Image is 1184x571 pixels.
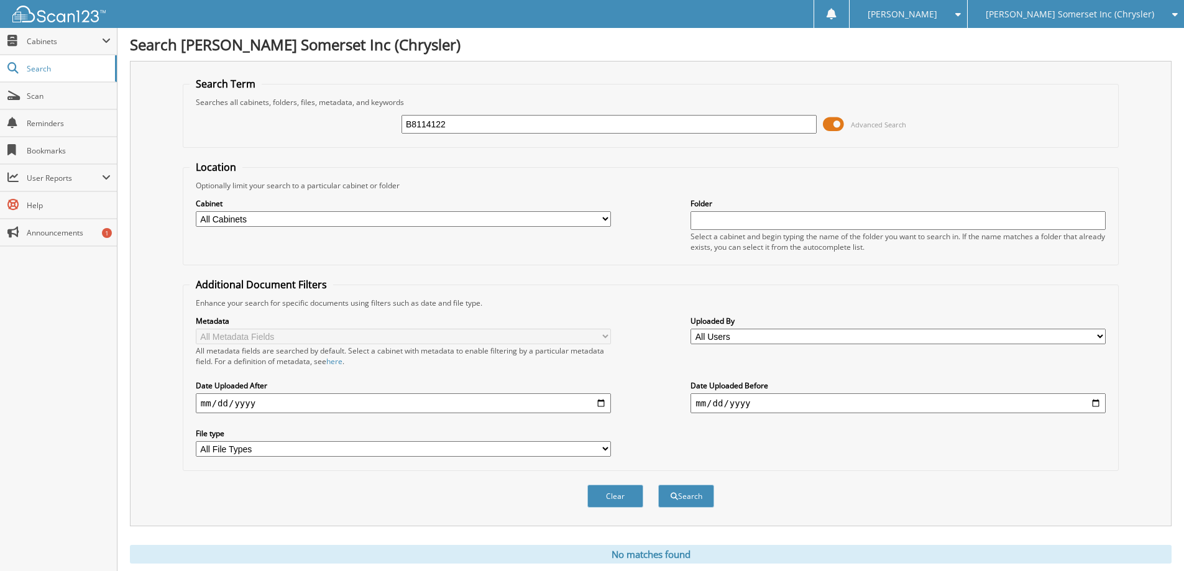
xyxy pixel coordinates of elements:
[326,356,342,367] a: here
[986,11,1154,18] span: [PERSON_NAME] Somerset Inc (Chrysler)
[691,231,1106,252] div: Select a cabinet and begin typing the name of the folder you want to search in. If the name match...
[190,180,1112,191] div: Optionally limit your search to a particular cabinet or folder
[190,160,242,174] legend: Location
[27,173,102,183] span: User Reports
[868,11,937,18] span: [PERSON_NAME]
[691,198,1106,209] label: Folder
[27,63,109,74] span: Search
[12,6,106,22] img: scan123-logo-white.svg
[196,198,611,209] label: Cabinet
[196,380,611,391] label: Date Uploaded After
[190,278,333,291] legend: Additional Document Filters
[691,380,1106,391] label: Date Uploaded Before
[190,97,1112,107] div: Searches all cabinets, folders, files, metadata, and keywords
[27,227,111,238] span: Announcements
[196,316,611,326] label: Metadata
[130,34,1172,55] h1: Search [PERSON_NAME] Somerset Inc (Chrysler)
[196,393,611,413] input: start
[190,298,1112,308] div: Enhance your search for specific documents using filters such as date and file type.
[658,485,714,508] button: Search
[27,36,102,47] span: Cabinets
[190,77,262,91] legend: Search Term
[196,428,611,439] label: File type
[130,545,1172,564] div: No matches found
[691,316,1106,326] label: Uploaded By
[102,228,112,238] div: 1
[196,345,611,367] div: All metadata fields are searched by default. Select a cabinet with metadata to enable filtering b...
[851,120,906,129] span: Advanced Search
[691,393,1106,413] input: end
[27,91,111,101] span: Scan
[27,200,111,211] span: Help
[27,145,111,156] span: Bookmarks
[587,485,643,508] button: Clear
[27,118,111,129] span: Reminders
